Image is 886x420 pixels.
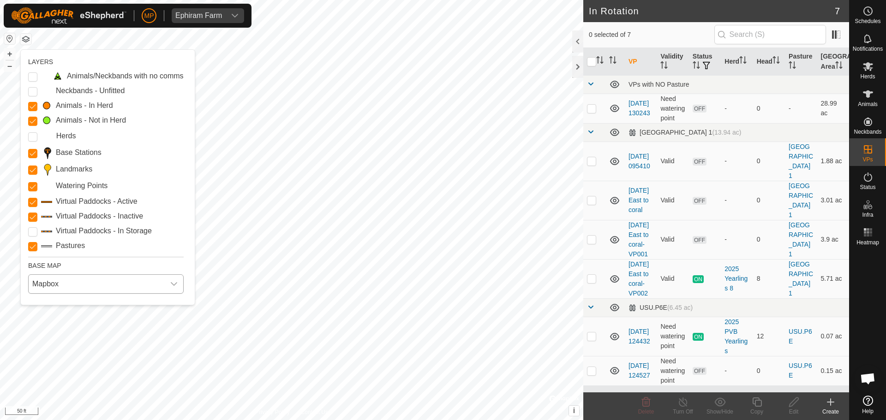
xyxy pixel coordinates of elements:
[629,129,741,136] div: [GEOGRAPHIC_DATA] 1
[724,156,749,166] div: -
[753,48,785,76] th: Head
[753,220,785,259] td: 0
[817,142,849,181] td: 1.88 ac
[629,81,845,88] div: VPs with NO Pasture
[817,259,849,298] td: 5.71 ac
[739,58,747,65] p-sorticon: Activate to sort
[175,12,222,19] div: Ephiram Farm
[693,236,706,244] span: OFF
[629,153,650,170] a: [DATE] 095410
[56,115,126,126] label: Animals - Not in Herd
[753,181,785,220] td: 0
[738,408,775,416] div: Copy
[629,362,650,379] a: [DATE] 124527
[56,147,102,158] label: Base Stations
[56,164,92,175] label: Landmarks
[569,406,579,416] button: i
[301,408,328,416] a: Contact Us
[56,211,143,222] label: Virtual Paddocks - Inactive
[775,408,812,416] div: Edit
[657,317,688,356] td: Need watering point
[753,142,785,181] td: 0
[589,30,714,40] span: 0 selected of 7
[609,58,617,65] p-sorticon: Activate to sort
[789,362,812,379] a: USU.P6E
[693,197,706,205] span: OFF
[660,63,668,70] p-sorticon: Activate to sort
[856,240,879,245] span: Heatmap
[714,25,826,44] input: Search (S)
[724,317,749,356] div: 2025 PVB Yearlings
[67,71,184,82] label: Animals/Neckbands with no comms
[693,275,704,283] span: ON
[835,4,840,18] span: 7
[860,184,875,190] span: Status
[724,235,749,244] div: -
[785,48,817,76] th: Pasture
[20,34,31,45] button: Map Layers
[817,48,849,76] th: [GEOGRAPHIC_DATA] Area
[4,60,15,71] button: –
[629,187,649,213] a: [DATE] East to coral
[657,181,688,220] td: Valid
[817,94,849,123] td: 28.99 ac
[667,304,693,311] span: (6.45 ac)
[657,94,688,123] td: Need watering point
[817,356,849,385] td: 0.15 ac
[862,157,873,162] span: VPs
[854,129,881,135] span: Neckbands
[144,11,154,21] span: MP
[573,407,575,414] span: i
[664,408,701,416] div: Turn Off
[28,57,184,67] div: LAYERS
[657,48,688,76] th: Validity
[817,181,849,220] td: 3.01 ac
[629,100,650,117] a: [DATE] 130243
[701,408,738,416] div: Show/Hide
[29,275,165,293] span: Mapbox
[712,129,741,136] span: (13.94 ac)
[693,367,706,375] span: OFF
[853,46,883,52] span: Notifications
[629,328,650,345] a: [DATE] 124432
[724,366,749,376] div: -
[789,63,796,70] p-sorticon: Activate to sort
[724,195,749,205] div: -
[817,220,849,259] td: 3.9 ac
[226,8,244,23] div: dropdown trigger
[835,63,843,70] p-sorticon: Activate to sort
[4,48,15,59] button: +
[172,8,226,23] span: Ephiram Farm
[629,304,693,312] div: USU.P6E
[693,333,704,341] span: ON
[689,48,721,76] th: Status
[56,196,138,207] label: Virtual Paddocks - Active
[625,48,657,76] th: VP
[789,260,813,297] a: [GEOGRAPHIC_DATA] 1
[860,74,875,79] span: Herds
[753,356,785,385] td: 0
[812,408,849,416] div: Create
[855,18,880,24] span: Schedules
[850,392,886,418] a: Help
[596,58,604,65] p-sorticon: Activate to sort
[56,130,76,142] label: Herds
[753,317,785,356] td: 12
[56,240,85,251] label: Pastures
[28,257,184,271] div: BASE MAP
[638,408,654,415] span: Delete
[789,182,813,219] a: [GEOGRAPHIC_DATA] 1
[56,180,108,191] label: Watering Points
[56,225,152,237] label: Virtual Paddocks - In Storage
[724,104,749,113] div: -
[589,6,835,17] h2: In Rotation
[721,48,753,76] th: Herd
[56,100,113,111] label: Animals - In Herd
[4,33,15,44] button: Reset Map
[56,85,125,96] label: Neckbands - Unfitted
[165,275,183,293] div: dropdown trigger
[789,221,813,258] a: [GEOGRAPHIC_DATA] 1
[854,365,882,392] div: Open chat
[753,259,785,298] td: 8
[724,264,749,293] div: 2025 Yearlings 8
